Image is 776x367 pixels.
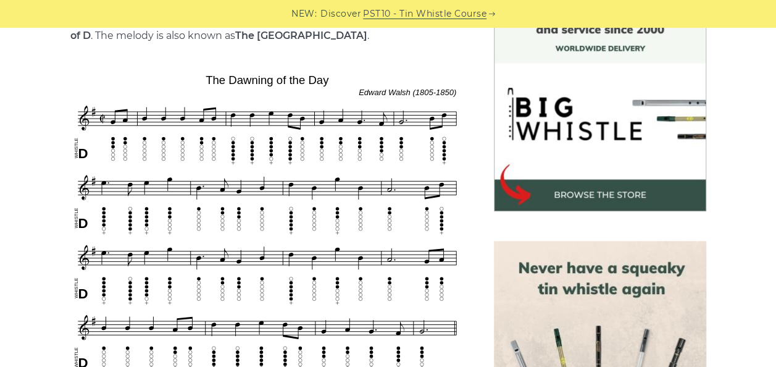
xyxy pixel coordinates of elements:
[291,7,317,21] span: NEW:
[320,7,361,21] span: Discover
[235,30,367,41] strong: The [GEOGRAPHIC_DATA]
[363,7,486,21] a: PST10 - Tin Whistle Course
